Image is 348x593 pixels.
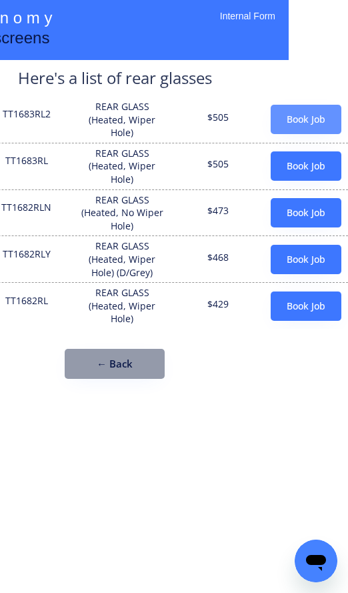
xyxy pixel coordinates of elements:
[175,247,261,271] div: $468
[65,349,165,379] button: ← Back
[220,10,275,40] div: Internal Form
[175,294,261,318] div: $429
[271,245,341,274] button: Book Job
[175,201,261,225] div: $473
[79,143,165,189] div: REAR GLASS (Heated, Wiper Hole)
[79,283,165,329] div: REAR GLASS (Heated, Wiper Hole)
[175,107,261,131] div: $505
[79,190,165,236] div: REAR GLASS (Heated, No Wiper Hole)
[79,97,165,143] div: REAR GLASS (Heated, Wiper Hole)
[271,105,341,134] button: Book Job
[271,198,341,227] button: Book Job
[271,151,341,181] button: Book Job
[175,154,261,178] div: $505
[295,540,337,582] iframe: Button to launch messaging window
[271,291,341,321] button: Book Job
[18,67,212,97] div: Here's a list of rear glasses
[79,236,165,282] div: REAR GLASS (Heated, Wiper Hole) (D/Grey)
